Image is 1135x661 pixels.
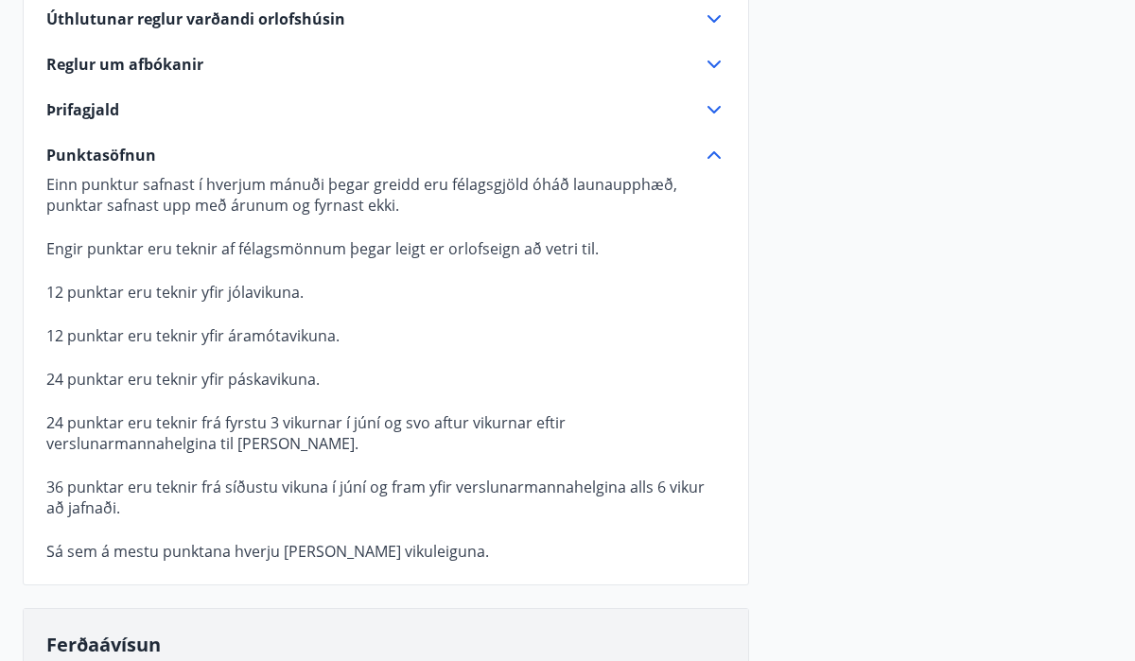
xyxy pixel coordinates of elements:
[46,53,725,76] div: Reglur um afbókanir
[46,238,725,259] p: Engir punktar eru teknir af félagsmönnum þegar leigt er orlofseign að vetri til.
[46,412,725,454] p: 24 punktar eru teknir frá fyrstu 3 vikurnar í júní og svo aftur vikurnar eftir verslunarmannahelg...
[46,98,725,121] div: Þrifagjald
[46,477,725,518] p: 36 punktar eru teknir frá síðustu vikuna í júní og fram yfir verslunarmannahelgina alls 6 vikur a...
[46,166,725,562] div: Punktasöfnun
[46,99,119,120] span: Þrifagjald
[46,632,161,657] span: Ferðaávísun
[46,54,203,75] span: Reglur um afbókanir
[46,8,725,30] div: Úthlutunar reglur varðandi orlofshúsin
[46,325,725,346] p: 12 punktar eru teknir yfir áramótavikuna.
[46,541,725,562] p: Sá sem á mestu punktana hverju [PERSON_NAME] vikuleiguna.
[46,145,156,165] span: Punktasöfnun
[46,282,725,303] p: 12 punktar eru teknir yfir jólavikuna.
[46,144,725,166] div: Punktasöfnun
[46,174,725,216] p: Einn punktur safnast í hverjum mánuði þegar greidd eru félagsgjöld óháð launaupphæð, punktar safn...
[46,369,725,390] p: 24 punktar eru teknir yfir páskavikuna.
[46,9,345,29] span: Úthlutunar reglur varðandi orlofshúsin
